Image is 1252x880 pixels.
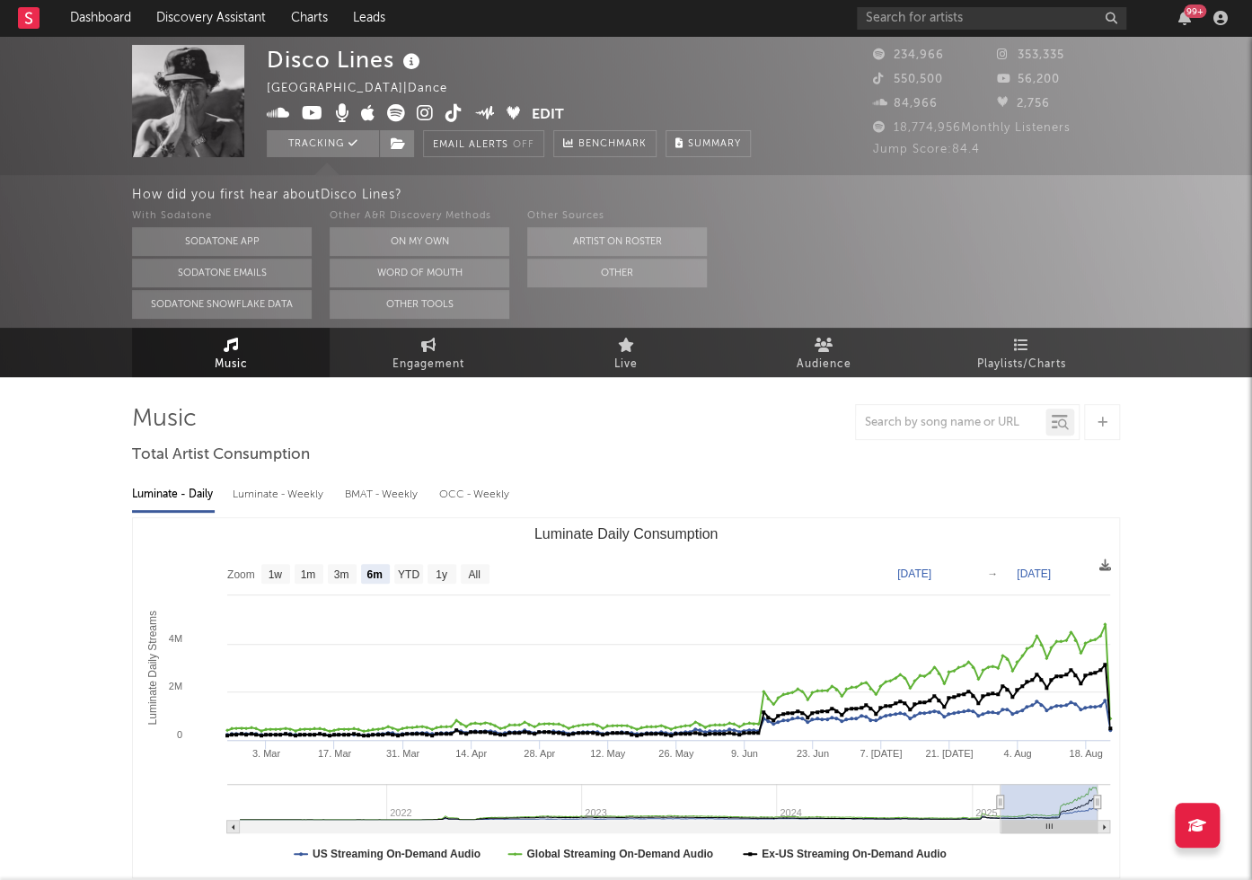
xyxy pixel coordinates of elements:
text: Zoom [227,568,255,580]
button: Summary [666,130,751,157]
text: 4. Aug [1003,748,1031,759]
a: Benchmark [553,130,657,157]
span: Benchmark [578,134,647,155]
div: [GEOGRAPHIC_DATA] | Dance [267,78,468,100]
text: 3m [334,568,349,580]
text: [DATE] [1017,568,1051,580]
button: Sodatone Emails [132,259,312,287]
text: 17. Mar [318,748,352,759]
text: 31. Mar [386,748,420,759]
text: 12. May [590,748,626,759]
text: 21. [DATE] [925,748,973,759]
span: 18,774,956 Monthly Listeners [873,122,1071,134]
text: 28. Apr [524,748,555,759]
div: Luminate - Weekly [233,480,327,510]
text: 6m [366,568,382,580]
text: 0 [177,729,182,740]
a: Audience [725,328,922,377]
div: Other A&R Discovery Methods [330,206,509,227]
div: How did you first hear about Disco Lines ? [132,184,1252,206]
div: OCC - Weekly [439,480,511,510]
div: Other Sources [527,206,707,227]
span: Summary [688,139,741,149]
text: US Streaming On-Demand Audio [313,848,481,860]
input: Search by song name or URL [856,416,1045,430]
button: 99+ [1178,11,1191,25]
text: 26. May [658,748,694,759]
span: Audience [797,354,851,375]
span: 353,335 [997,49,1064,61]
text: 3. Mar [252,748,281,759]
span: 550,500 [873,74,943,85]
text: 23. Jun [797,748,829,759]
text: → [987,568,998,580]
em: Off [513,140,534,150]
button: Other [527,259,707,287]
div: 99 + [1184,4,1206,18]
button: Other Tools [330,290,509,319]
text: All [468,568,480,580]
span: Jump Score: 84.4 [873,144,980,155]
text: 18. Aug [1069,748,1102,759]
text: 9. Jun [731,748,758,759]
text: 14. Apr [455,748,487,759]
a: Music [132,328,330,377]
a: Playlists/Charts [922,328,1120,377]
div: With Sodatone [132,206,312,227]
text: 7. [DATE] [860,748,902,759]
div: Luminate - Daily [132,480,215,510]
button: Edit [532,104,564,127]
span: 84,966 [873,98,938,110]
span: Total Artist Consumption [132,444,310,466]
button: On My Own [330,227,509,256]
button: Sodatone App [132,227,312,256]
text: Ex-US Streaming On-Demand Audio [762,848,947,860]
button: Tracking [267,130,379,157]
svg: Luminate Daily Consumption [133,519,1119,878]
button: Sodatone Snowflake Data [132,290,312,319]
text: 1w [269,568,283,580]
span: 2,756 [997,98,1050,110]
button: Word Of Mouth [330,259,509,287]
div: BMAT - Weekly [345,480,421,510]
text: Global Streaming On-Demand Audio [526,848,713,860]
text: 2M [169,681,182,691]
a: Engagement [330,328,527,377]
text: 1m [301,568,316,580]
span: Engagement [392,354,464,375]
text: 1y [436,568,447,580]
text: YTD [398,568,419,580]
button: Artist on Roster [527,227,707,256]
a: Live [527,328,725,377]
text: Luminate Daily Consumption [534,526,719,541]
text: Luminate Daily Streams [146,611,159,725]
text: [DATE] [897,568,931,580]
div: Disco Lines [267,45,425,75]
input: Search for artists [857,7,1126,30]
span: Playlists/Charts [977,354,1066,375]
text: 4M [169,633,182,644]
span: 234,966 [873,49,944,61]
span: Live [614,354,638,375]
button: Email AlertsOff [423,130,544,157]
span: Music [215,354,248,375]
span: 56,200 [997,74,1060,85]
